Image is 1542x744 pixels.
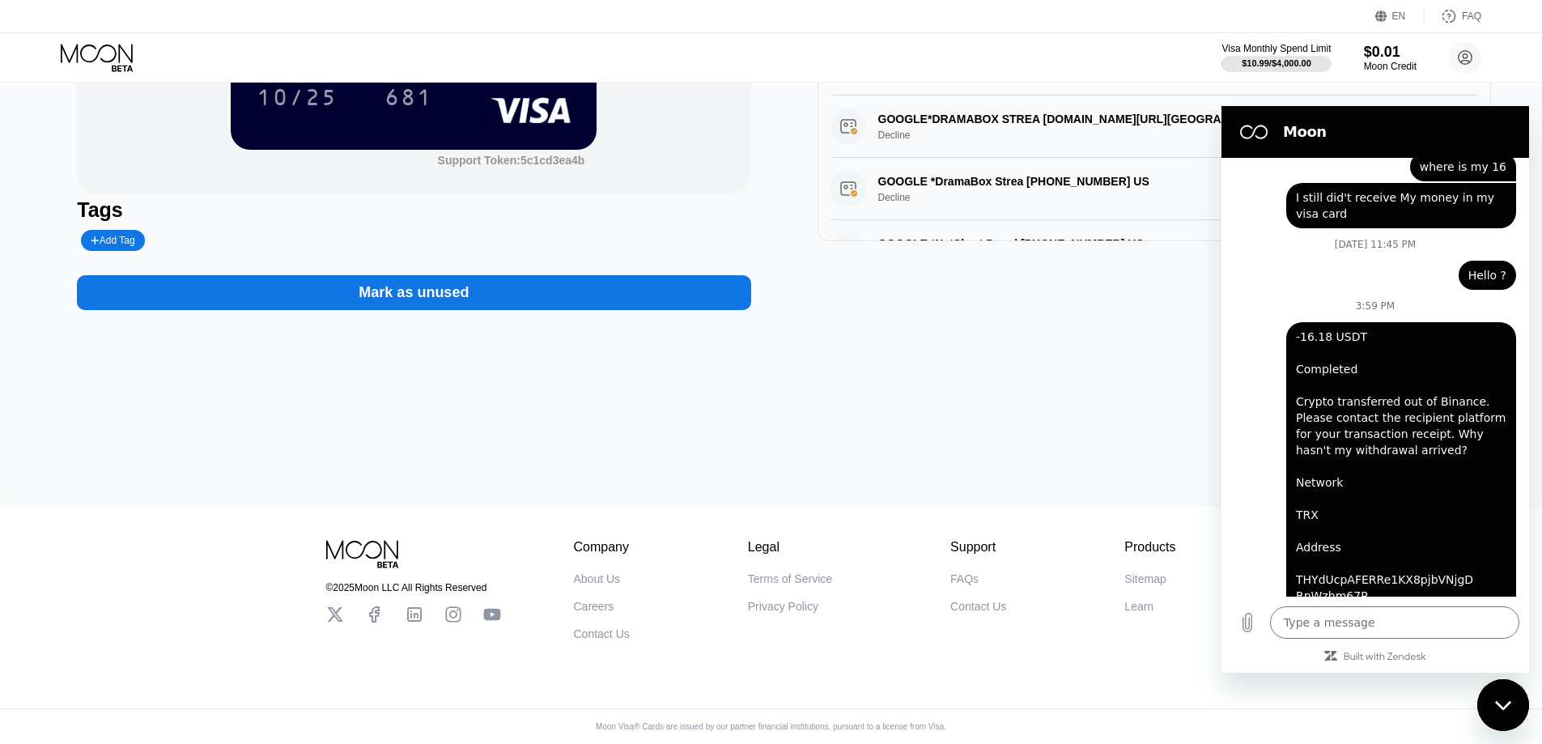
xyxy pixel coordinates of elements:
a: Built with Zendesk: Visit the Zendesk website in a new tab [122,546,205,557]
div: Tags [77,198,750,222]
div: 681 [372,77,445,117]
div: FAQ [1462,11,1481,22]
div: Learn [1124,600,1153,613]
div: Support Token: 5c1cd3ea4b [438,154,585,167]
div: 10/25 [244,77,350,117]
div: Terms of Service [748,572,832,585]
div: About Us [574,572,621,585]
div: Contact Us [950,600,1006,613]
div: Visa Monthly Spend Limit [1221,43,1331,54]
div: Company [574,540,630,555]
div: EN [1375,8,1425,24]
div: FAQ [1425,8,1481,24]
div: 681 [384,87,433,113]
div: $10.99 / $4,000.00 [1242,58,1311,68]
div: EN [1392,11,1406,22]
div: FAQs [950,572,979,585]
div: Mark as unused [359,283,469,302]
div: Support Token:5c1cd3ea4b [438,154,585,167]
div: Visa Monthly Spend Limit$10.99/$4,000.00 [1221,43,1331,72]
div: Mark as unused [77,259,750,310]
div: 10/25 [257,87,338,113]
div: Sitemap [1124,572,1166,585]
div: Careers [574,600,614,613]
div: $0.01Moon Credit [1364,44,1417,72]
iframe: Messaging window [1221,106,1529,673]
div: Legal [748,540,832,555]
div: Support [950,540,1006,555]
div: Add Tag [81,230,144,251]
div: Privacy Policy [748,600,818,613]
div: © 2025 Moon LLC All Rights Reserved [326,582,501,593]
div: $0.01 [1364,44,1417,61]
div: Moon Visa® Cards are issued by our partner financial institutions, pursuant to a license from Visa. [583,722,959,731]
div: Products [1124,540,1175,555]
div: Add Tag [91,235,134,246]
div: Contact Us [574,627,630,640]
div: Moon Credit [1364,61,1417,72]
button: Upload file [10,500,42,533]
iframe: Button to launch messaging window, conversation in progress [1477,679,1529,731]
